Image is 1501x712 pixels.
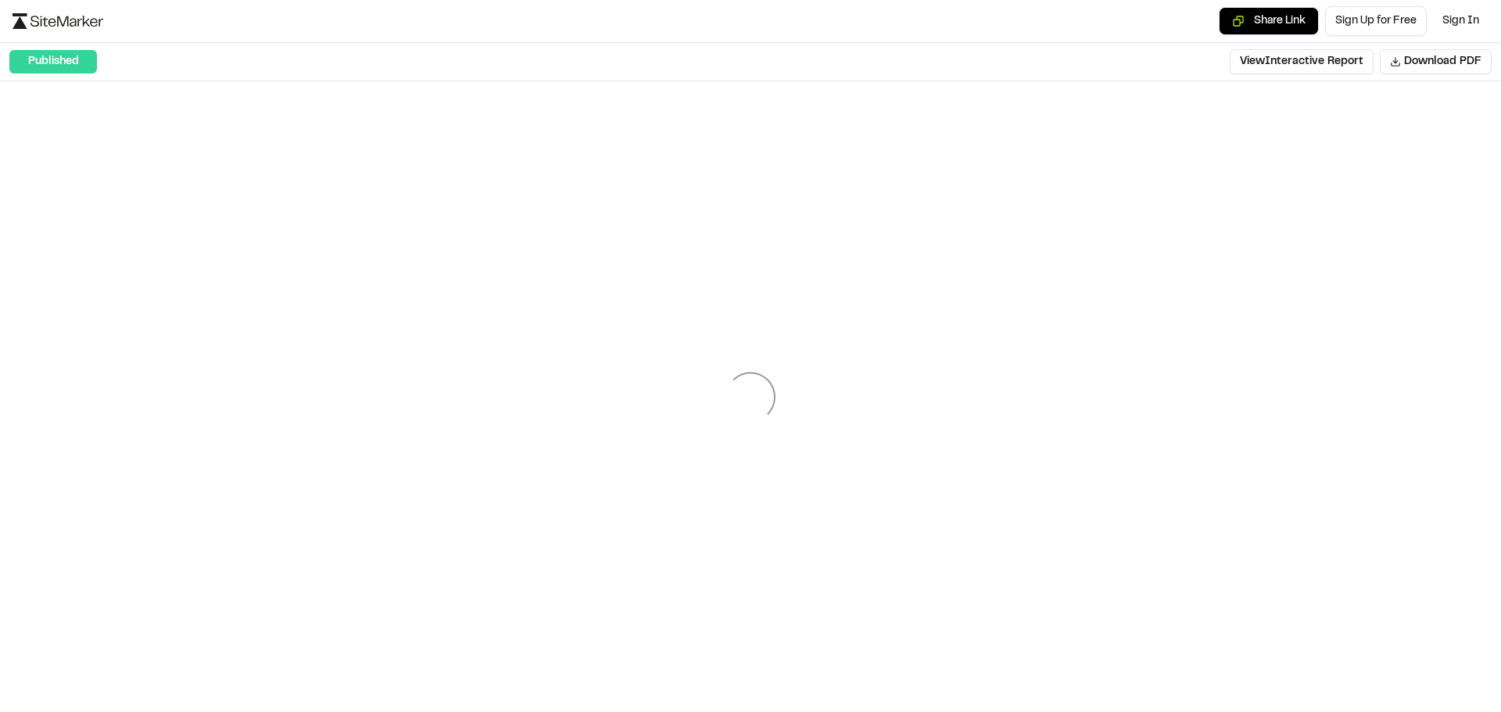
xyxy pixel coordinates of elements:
[1230,49,1374,74] button: ViewInteractive Report
[13,13,103,29] img: logo-black-rebrand.svg
[9,50,97,73] div: Published
[1219,7,1319,35] button: Copy share link
[1433,7,1488,35] a: Sign In
[1404,53,1481,70] span: Download PDF
[1325,6,1427,36] a: Sign Up for Free
[1380,49,1492,74] button: Download PDF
